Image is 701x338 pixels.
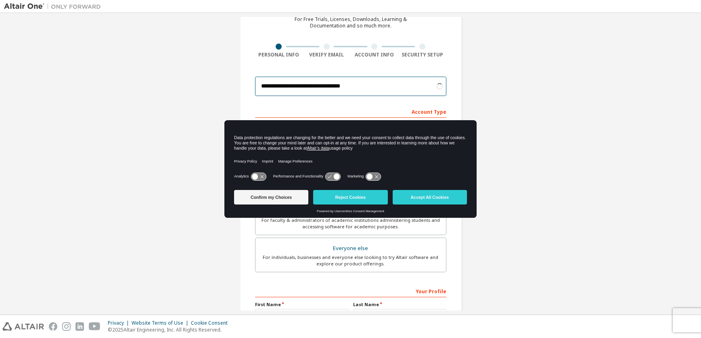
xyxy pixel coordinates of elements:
[353,301,446,308] label: Last Name
[49,322,57,331] img: facebook.svg
[295,16,407,29] div: For Free Trials, Licenses, Downloads, Learning & Documentation and so much more.
[303,52,351,58] div: Verify Email
[191,320,232,326] div: Cookie Consent
[255,105,446,118] div: Account Type
[398,52,446,58] div: Security Setup
[255,284,446,297] div: Your Profile
[260,254,441,267] div: For individuals, businesses and everyone else looking to try Altair software and explore our prod...
[108,320,132,326] div: Privacy
[260,217,441,230] div: For faculty & administrators of academic institutions administering students and accessing softwa...
[255,301,348,308] label: First Name
[108,326,232,333] p: © 2025 Altair Engineering, Inc. All Rights Reserved.
[4,2,105,10] img: Altair One
[351,52,399,58] div: Account Info
[2,322,44,331] img: altair_logo.svg
[62,322,71,331] img: instagram.svg
[260,243,441,254] div: Everyone else
[89,322,100,331] img: youtube.svg
[132,320,191,326] div: Website Terms of Use
[75,322,84,331] img: linkedin.svg
[255,52,303,58] div: Personal Info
